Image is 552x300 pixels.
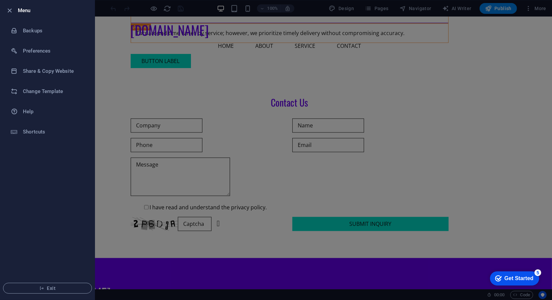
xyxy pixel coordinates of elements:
h6: Preferences [23,47,85,55]
a: Help [0,101,95,122]
div: 5 [50,1,57,8]
h6: Share & Copy Website [23,67,85,75]
h6: Help [23,108,85,116]
h6: Backups [23,27,85,35]
div: Get Started 5 items remaining, 0% complete [5,3,55,18]
div: Get Started [20,7,49,13]
span: Exit [9,286,86,291]
h6: Change Template [23,87,85,95]
h6: Shortcuts [23,128,85,136]
button: Exit [3,283,92,294]
h6: Menu [18,6,89,14]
